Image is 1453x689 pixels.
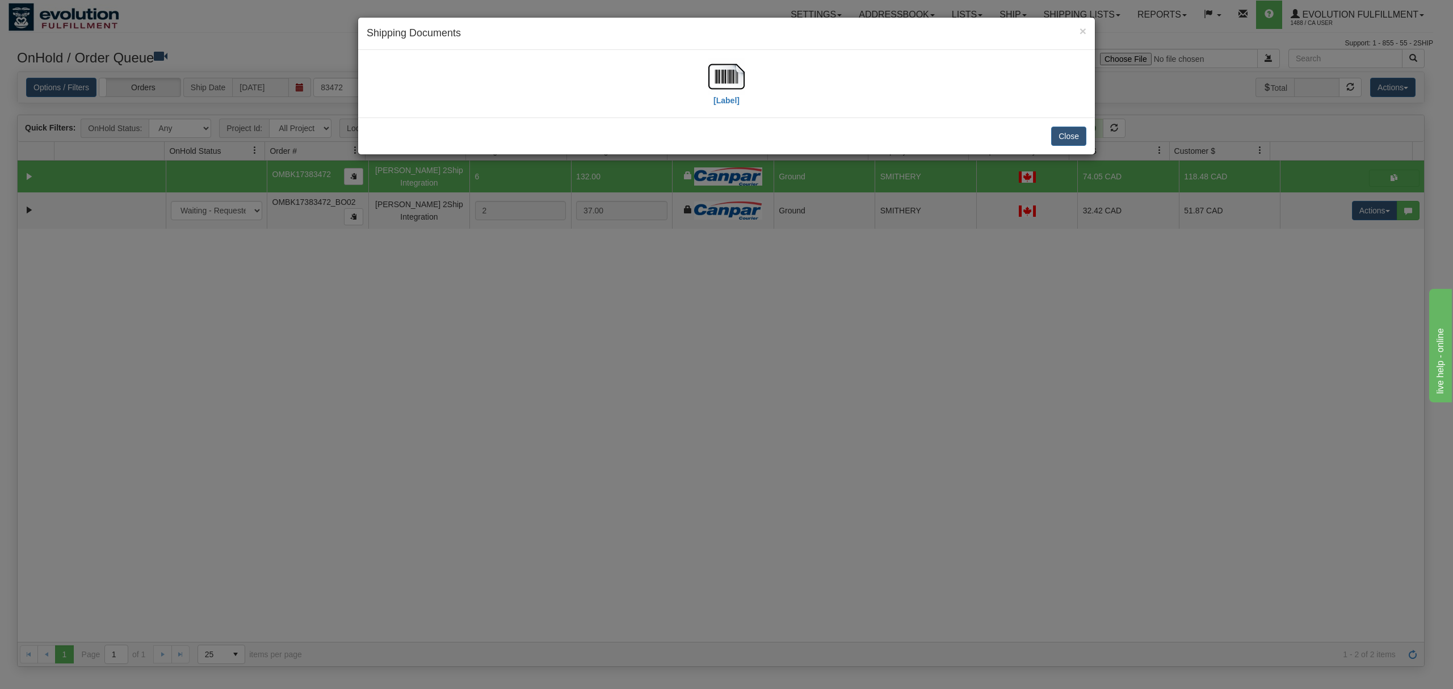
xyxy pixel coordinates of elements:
h4: Shipping Documents [367,26,1086,41]
iframe: chat widget [1427,287,1452,402]
label: [Label] [713,95,740,106]
img: barcode.jpg [708,58,745,95]
button: Close [1051,127,1086,146]
a: [Label] [708,71,745,104]
span: × [1080,24,1086,37]
div: live help - online [9,7,105,20]
button: Close [1080,25,1086,37]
